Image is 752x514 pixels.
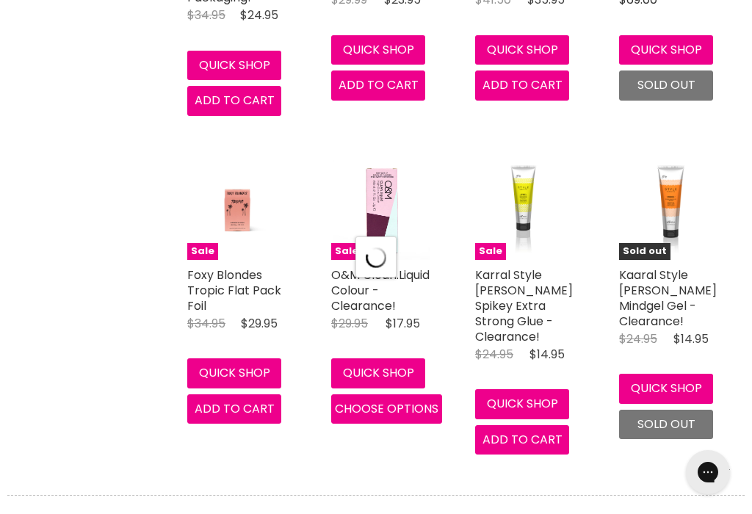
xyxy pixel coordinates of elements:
a: Foxy Blondes Tropic Flat Pack Foil [187,267,281,314]
button: Quick shop [187,358,281,388]
img: O&M Clean.Liquid Colour - Clearance! [333,160,430,260]
button: Sold out [619,410,713,439]
span: $24.95 [240,7,278,23]
button: Quick shop [187,51,281,80]
span: Sold out [637,76,695,93]
span: Add to cart [195,92,275,109]
span: $24.95 [619,330,657,347]
button: Choose options [331,394,442,424]
img: Foxy Blondes Tropic Flat Pack Foil [200,160,275,260]
span: Sale [331,243,362,260]
button: Quick shop [475,35,569,65]
button: Add to cart [475,70,569,100]
button: Add to cart [331,70,425,100]
button: Sold out [619,70,713,100]
span: $17.95 [386,315,420,332]
span: $14.95 [673,330,709,347]
a: O&M Clean.Liquid Colour - Clearance! Sale [331,160,431,260]
a: Kaaral Style [PERSON_NAME] Mindgel Gel - Clearance! [619,267,717,330]
span: Sold out [619,243,670,260]
span: $24.95 [475,346,513,363]
button: Quick shop [331,35,425,65]
span: $29.95 [331,315,368,332]
span: $34.95 [187,7,225,23]
a: Karral Style Perfetto Spikey Extra Strong Glue - Clearance! Sale [475,160,575,260]
span: $34.95 [187,315,225,332]
span: Add to cart [482,76,563,93]
img: Kaaral Style Perfetto Mindgel Gel - Clearance! [651,160,687,260]
span: Sale [187,243,218,260]
span: Add to cart [339,76,419,93]
iframe: Gorgias live chat messenger [679,445,737,499]
span: Add to cart [482,431,563,448]
span: Choose options [335,400,438,417]
span: $29.95 [241,315,278,332]
button: Quick shop [331,358,425,388]
button: Quick shop [475,389,569,419]
a: Kaaral Style Perfetto Mindgel Gel - Clearance! Sold out [619,160,719,260]
a: O&M Clean.Liquid Colour - Clearance! [331,267,430,314]
button: Add to cart [475,425,569,455]
span: $14.95 [529,346,565,363]
span: Add to cart [195,400,275,417]
button: Add to cart [187,86,281,115]
img: Karral Style Perfetto Spikey Extra Strong Glue - Clearance! [505,160,545,260]
a: Foxy Blondes Tropic Flat Pack Foil Sale [187,160,287,260]
a: Karral Style [PERSON_NAME] Spikey Extra Strong Glue - Clearance! [475,267,573,345]
span: Sold out [637,416,695,432]
span: Sale [475,243,506,260]
button: Add to cart [187,394,281,424]
button: Quick shop [619,374,713,403]
button: Quick shop [619,35,713,65]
